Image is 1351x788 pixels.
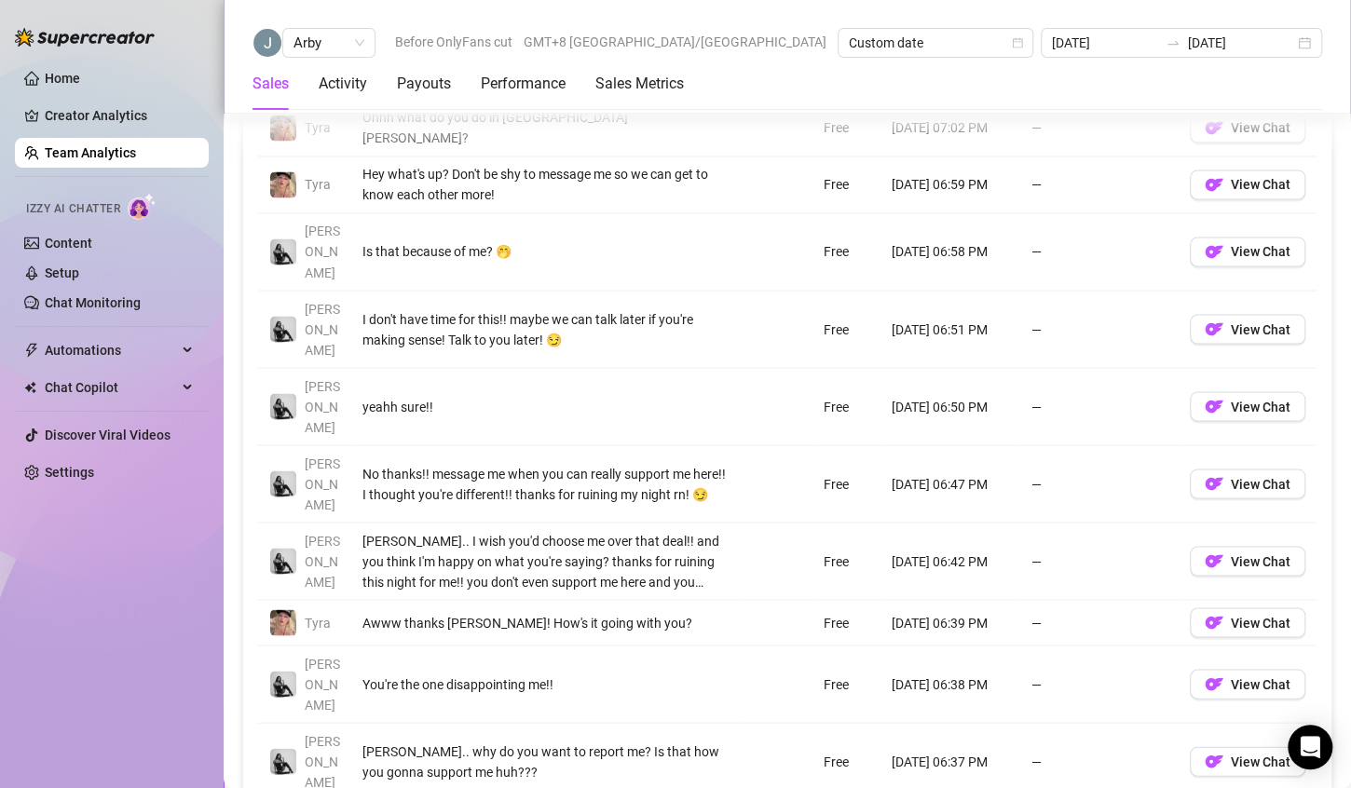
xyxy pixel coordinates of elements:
span: Before OnlyFans cut [395,28,512,56]
td: Free [812,100,880,156]
a: Chat Monitoring [45,295,141,310]
img: OF [1205,118,1223,137]
span: calendar [1012,37,1023,48]
img: logo-BBDzfeDw.svg [15,28,155,47]
span: [PERSON_NAME] [305,656,340,712]
span: [PERSON_NAME] [305,533,340,589]
img: Grace Hunt [270,548,296,574]
span: Automations [45,335,177,365]
span: [PERSON_NAME] [305,378,340,434]
td: [DATE] 06:51 PM [880,291,1020,368]
td: — [1020,645,1179,723]
img: Grace Hunt [270,238,296,265]
div: Activity [319,73,367,95]
img: Chat Copilot [24,381,36,394]
div: Open Intercom Messenger [1288,725,1332,769]
span: Tyra [305,615,331,630]
div: Performance [481,73,566,95]
td: Free [812,368,880,445]
a: OFView Chat [1190,558,1305,573]
img: Tyra [270,609,296,635]
img: OF [1205,674,1223,693]
td: Free [812,445,880,523]
span: Chat Copilot [45,373,177,402]
img: Grace Hunt [270,671,296,697]
a: Creator Analytics [45,101,194,130]
span: Arby [293,29,364,57]
a: Home [45,71,80,86]
td: Free [812,523,880,600]
a: Discover Viral Videos [45,428,171,442]
span: swap-right [1166,35,1180,50]
a: OFView Chat [1190,758,1305,773]
div: No thanks!! message me when you can really support me here!! I thought you're different!! thanks ... [362,463,727,504]
img: Grace Hunt [270,393,296,419]
a: OFView Chat [1190,481,1305,496]
td: [DATE] 07:02 PM [880,100,1020,156]
img: Grace Hunt [270,748,296,774]
button: OFView Chat [1190,669,1305,699]
div: yeahh sure!! [362,396,727,416]
div: Awww thanks [PERSON_NAME]! How's it going with you? [362,612,727,632]
td: — [1020,445,1179,523]
img: Arby [253,29,281,57]
a: OFView Chat [1190,619,1305,634]
span: GMT+8 [GEOGRAPHIC_DATA]/[GEOGRAPHIC_DATA] [524,28,826,56]
td: — [1020,368,1179,445]
td: — [1020,213,1179,291]
a: OFView Chat [1190,125,1305,140]
img: OF [1205,752,1223,770]
img: OF [1205,397,1223,415]
span: Custom date [849,29,1022,57]
div: Sales Metrics [595,73,684,95]
a: OFView Chat [1190,326,1305,341]
span: View Chat [1231,476,1290,491]
td: Free [812,156,880,213]
span: Tyra [305,177,331,192]
div: Hey what's up? Don't be shy to message me so we can get to know each other more! [362,164,727,205]
div: Is that because of me? 🤭 [362,241,727,262]
button: OFView Chat [1190,607,1305,637]
span: View Chat [1231,177,1290,192]
a: OFView Chat [1190,681,1305,696]
div: [PERSON_NAME].. I wish you'd choose me over that deal!! and you think I'm happy on what you're sa... [362,530,727,591]
img: OF [1205,474,1223,493]
td: [DATE] 06:50 PM [880,368,1020,445]
a: Settings [45,465,94,480]
td: [DATE] 06:59 PM [880,156,1020,213]
span: View Chat [1231,120,1290,135]
div: I don't have time for this!! maybe we can talk later if you're making sense! Talk to you later! 😏 [362,308,727,349]
button: OFView Chat [1190,469,1305,498]
span: Izzy AI Chatter [26,200,120,218]
img: Tyra [270,171,296,197]
td: — [1020,523,1179,600]
td: — [1020,100,1179,156]
span: thunderbolt [24,343,39,358]
div: Ohhh what do you do in [GEOGRAPHIC_DATA] [PERSON_NAME]? [362,107,727,148]
button: OFView Chat [1190,170,1305,199]
a: OFView Chat [1190,249,1305,264]
span: View Chat [1231,244,1290,259]
td: [DATE] 06:47 PM [880,445,1020,523]
button: OFView Chat [1190,237,1305,266]
a: Team Analytics [45,145,136,160]
input: Start date [1052,33,1158,53]
td: Free [812,213,880,291]
span: View Chat [1231,615,1290,630]
img: OF [1205,613,1223,632]
img: AI Chatter [128,193,157,220]
span: Tyra [305,120,331,135]
span: View Chat [1231,754,1290,768]
td: [DATE] 06:42 PM [880,523,1020,600]
div: Sales [252,73,289,95]
button: OFView Chat [1190,746,1305,776]
img: Grace Hunt [270,316,296,342]
a: OFView Chat [1190,182,1305,197]
span: View Chat [1231,321,1290,336]
div: Payouts [397,73,451,95]
td: — [1020,156,1179,213]
button: OFView Chat [1190,546,1305,576]
div: [PERSON_NAME].. why do you want to report me? Is that how you gonna support me huh??? [362,740,727,781]
img: Tyra [270,115,296,141]
span: [PERSON_NAME] [305,455,340,511]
